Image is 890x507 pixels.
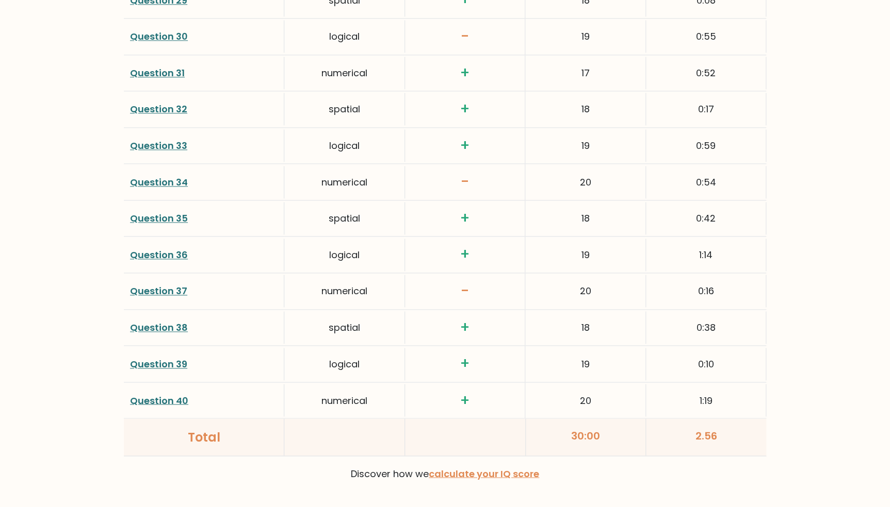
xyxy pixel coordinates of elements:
h3: - [411,28,519,45]
div: 20 [525,384,645,416]
div: numerical [284,166,404,198]
a: Question 30 [130,30,188,43]
a: Question 34 [130,176,188,189]
div: 19 [525,239,645,271]
h3: + [411,392,519,409]
h3: - [411,282,519,300]
div: 0:38 [646,311,766,344]
h3: + [411,100,519,118]
div: 1:19 [646,384,766,416]
a: Question 33 [130,139,187,152]
div: 1:14 [646,239,766,271]
h3: + [411,355,519,373]
div: 0:10 [646,348,766,380]
div: 18 [525,202,645,234]
div: numerical [284,384,404,416]
h3: + [411,137,519,155]
div: numerical [284,275,404,307]
div: 30:00 [526,418,646,455]
div: 19 [525,348,645,380]
div: 0:52 [646,57,766,89]
h3: + [411,246,519,263]
a: Question 40 [130,394,188,407]
div: logical [284,239,404,271]
div: 0:55 [646,20,766,53]
a: Question 35 [130,212,188,225]
div: 0:42 [646,202,766,234]
div: 0:17 [646,93,766,125]
div: logical [284,129,404,162]
div: logical [284,20,404,53]
div: Total [130,428,278,446]
div: 0:59 [646,129,766,162]
p: Discover how we [130,464,760,483]
div: 17 [525,57,645,89]
div: 18 [525,311,645,344]
div: logical [284,348,404,380]
a: Question 32 [130,103,187,115]
div: 18 [525,93,645,125]
div: spatial [284,311,404,344]
div: 2.56 [646,418,766,455]
div: 20 [525,166,645,198]
div: numerical [284,57,404,89]
a: Question 37 [130,284,187,297]
a: Question 39 [130,358,187,370]
div: 0:16 [646,275,766,307]
h3: + [411,319,519,336]
h3: + [411,64,519,82]
div: 0:54 [646,166,766,198]
div: 20 [525,275,645,307]
a: Question 36 [130,248,188,261]
div: spatial [284,93,404,125]
h3: + [411,210,519,227]
a: calculate your IQ score [429,467,539,480]
h3: - [411,173,519,191]
div: 19 [525,20,645,53]
a: Question 38 [130,321,188,334]
div: spatial [284,202,404,234]
a: Question 31 [130,66,185,79]
div: 19 [525,129,645,162]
